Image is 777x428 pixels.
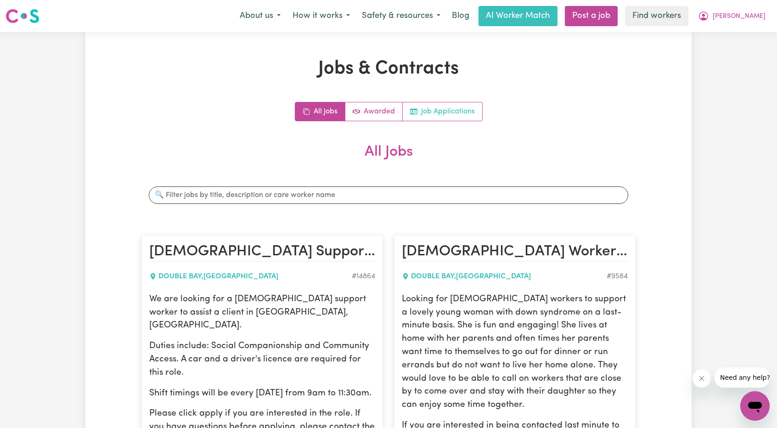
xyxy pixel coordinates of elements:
iframe: Button to launch messaging window [740,391,770,421]
div: Job ID #14864 [352,271,375,282]
img: Careseekers logo [6,8,39,24]
p: Duties include: Social Companionship and Community Access. A car and a driver's licence are requi... [149,340,375,379]
p: We are looking for a [DEMOGRAPHIC_DATA] support worker to assist a client in [GEOGRAPHIC_DATA], [... [149,293,375,332]
span: Need any help? [6,6,56,14]
a: AI Worker Match [479,6,557,26]
a: Post a job [565,6,618,26]
p: Shift timings will be every [DATE] from 9am to 11:30am. [149,387,375,400]
p: Looking for [DEMOGRAPHIC_DATA] workers to support a lovely young woman with down syndrome on a la... [402,293,628,412]
button: How it works [287,6,356,26]
a: All jobs [295,102,345,121]
div: Job ID #9584 [607,271,628,282]
div: DOUBLE BAY , [GEOGRAPHIC_DATA] [402,271,607,282]
span: [PERSON_NAME] [713,11,766,22]
button: About us [234,6,287,26]
h1: Jobs & Contracts [141,58,636,80]
h2: Female Support Worker Needed in Double Bay, NSW [149,243,375,261]
a: Careseekers logo [6,6,39,27]
input: 🔍 Filter jobs by title, description or care worker name [149,186,628,204]
button: My Account [692,6,771,26]
h2: All Jobs [141,143,636,175]
a: Blog [446,6,475,26]
div: DOUBLE BAY , [GEOGRAPHIC_DATA] [149,271,352,282]
button: Safety & resources [356,6,446,26]
iframe: Close message [693,369,711,388]
a: Active jobs [345,102,403,121]
a: Find workers [625,6,688,26]
a: Job applications [403,102,482,121]
h2: Female Workers Needed For Last Minute Supports To A Lovely Young Woman! - Double Bay, NSW [402,243,628,261]
iframe: Message from company [715,367,770,388]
